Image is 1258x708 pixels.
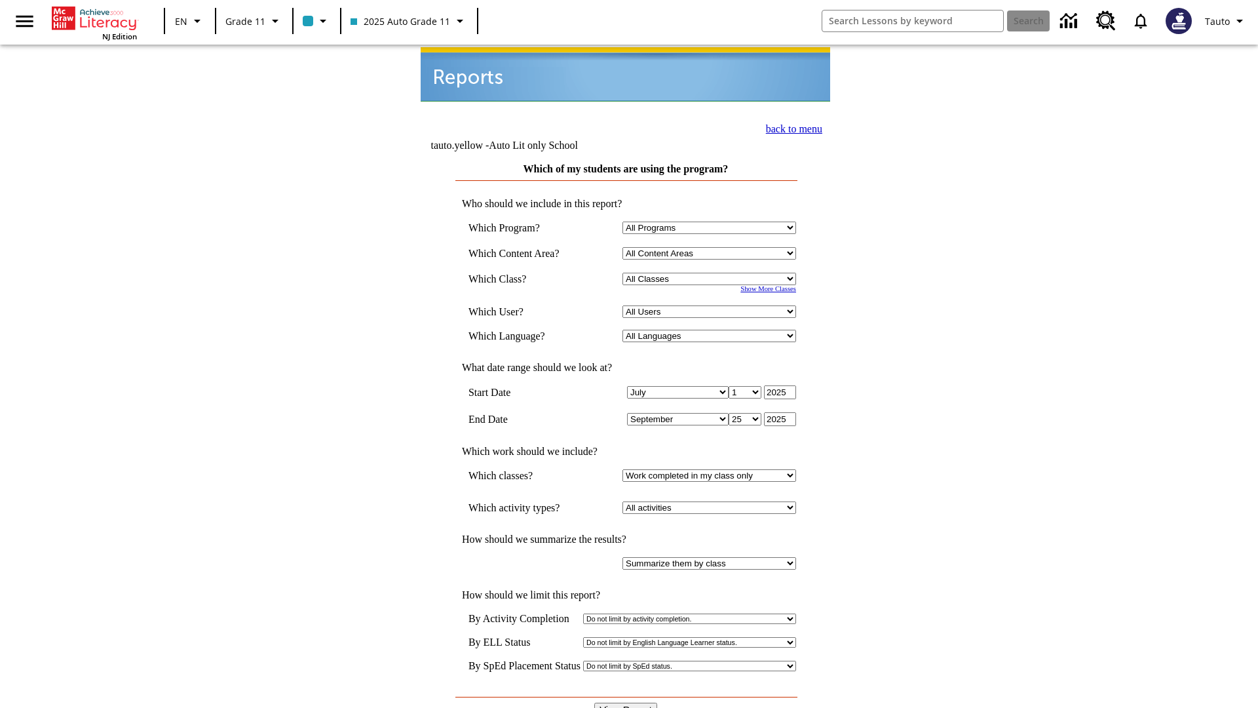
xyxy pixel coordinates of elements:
[225,14,265,28] span: Grade 11
[430,140,671,151] td: tauto.yellow -
[1052,3,1088,39] a: Data Center
[468,637,581,648] td: By ELL Status
[468,501,579,514] td: Which activity types?
[1124,4,1158,38] a: Notifications
[1205,14,1230,28] span: Tauto
[455,362,796,374] td: What date range should we look at?
[468,469,579,482] td: Which classes?
[102,31,137,41] span: NJ Edition
[345,9,473,33] button: Class: 2025 Auto Grade 11, Select your class
[1200,9,1253,33] button: Profile/Settings
[468,305,579,318] td: Which User?
[524,163,729,174] a: Which of my students are using the program?
[468,385,579,399] td: Start Date
[5,2,44,41] button: Open side menu
[455,534,796,545] td: How should we summarize the results?
[468,222,579,234] td: Which Program?
[297,9,336,33] button: Class color is light blue. Change class color
[468,248,560,259] nobr: Which Content Area?
[421,47,830,102] img: header
[822,10,1003,31] input: search field
[169,9,211,33] button: Language: EN, Select a language
[1088,3,1124,39] a: Resource Center, Will open in new tab
[52,4,137,41] div: Home
[1166,8,1192,34] img: Avatar
[1158,4,1200,38] button: Select a new avatar
[468,412,579,426] td: End Date
[220,9,288,33] button: Grade: Grade 11, Select a grade
[740,285,796,292] a: Show More Classes
[468,273,579,285] td: Which Class?
[455,446,796,458] td: Which work should we include?
[468,613,581,625] td: By Activity Completion
[455,589,796,601] td: How should we limit this report?
[455,198,796,210] td: Who should we include in this report?
[468,330,579,342] td: Which Language?
[468,660,581,672] td: By SpEd Placement Status
[175,14,187,28] span: EN
[766,123,822,134] a: back to menu
[489,140,578,151] nobr: Auto Lit only School
[351,14,450,28] span: 2025 Auto Grade 11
